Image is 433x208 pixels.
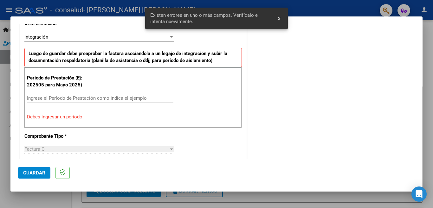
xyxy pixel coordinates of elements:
span: Integración [24,34,48,40]
div: Open Intercom Messenger [411,186,427,202]
button: x [273,13,285,24]
span: Factura C [24,146,45,152]
p: Período de Prestación (Ej: 202505 para Mayo 2025) [27,74,91,89]
span: x [278,16,280,21]
strong: Luego de guardar debe preaprobar la factura asociandola a un legajo de integración y subir la doc... [29,51,227,64]
span: Existen errores en uno o más campos. Verifícalo e intenta nuevamente. [150,12,271,25]
span: Guardar [23,170,45,176]
p: Debes ingresar un período. [27,113,239,121]
p: Area destinado * [24,20,90,28]
button: Guardar [18,167,50,179]
p: Comprobante Tipo * [24,133,90,140]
